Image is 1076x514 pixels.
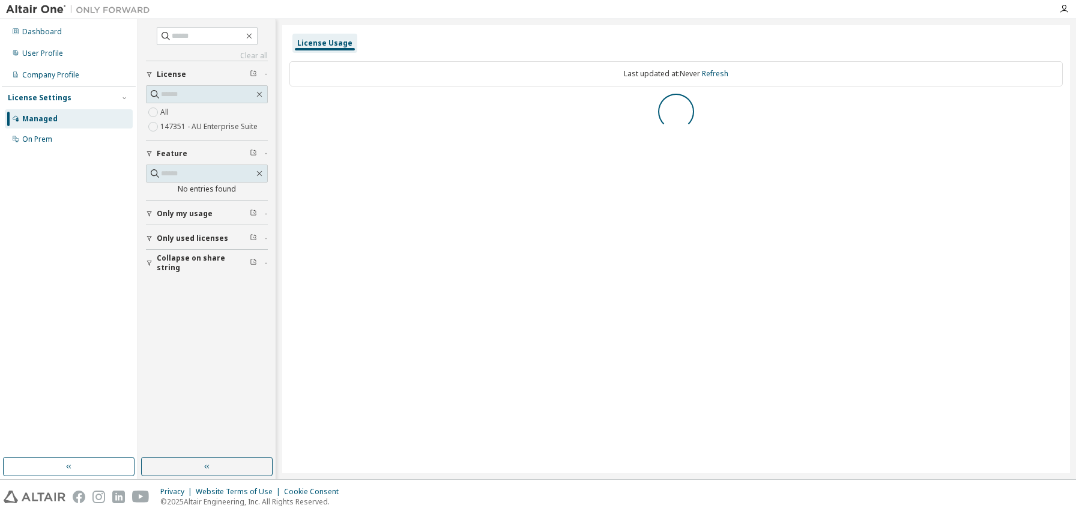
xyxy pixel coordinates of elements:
[8,93,71,103] div: License Settings
[112,491,125,503] img: linkedin.svg
[250,234,257,243] span: Clear filter
[146,201,268,227] button: Only my usage
[250,70,257,79] span: Clear filter
[157,234,228,243] span: Only used licenses
[157,209,213,219] span: Only my usage
[92,491,105,503] img: instagram.svg
[196,487,284,497] div: Website Terms of Use
[132,491,150,503] img: youtube.svg
[160,487,196,497] div: Privacy
[289,61,1063,86] div: Last updated at: Never
[250,258,257,268] span: Clear filter
[6,4,156,16] img: Altair One
[157,149,187,159] span: Feature
[146,225,268,252] button: Only used licenses
[297,38,352,48] div: License Usage
[250,209,257,219] span: Clear filter
[146,184,268,194] div: No entries found
[157,253,250,273] span: Collapse on share string
[22,114,58,124] div: Managed
[146,51,268,61] a: Clear all
[160,105,171,119] label: All
[22,49,63,58] div: User Profile
[22,135,52,144] div: On Prem
[160,497,346,507] p: © 2025 Altair Engineering, Inc. All Rights Reserved.
[146,61,268,88] button: License
[284,487,346,497] div: Cookie Consent
[250,149,257,159] span: Clear filter
[157,70,186,79] span: License
[146,141,268,167] button: Feature
[22,70,79,80] div: Company Profile
[160,119,260,134] label: 147351 - AU Enterprise Suite
[702,68,728,79] a: Refresh
[146,250,268,276] button: Collapse on share string
[22,27,62,37] div: Dashboard
[4,491,65,503] img: altair_logo.svg
[73,491,85,503] img: facebook.svg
